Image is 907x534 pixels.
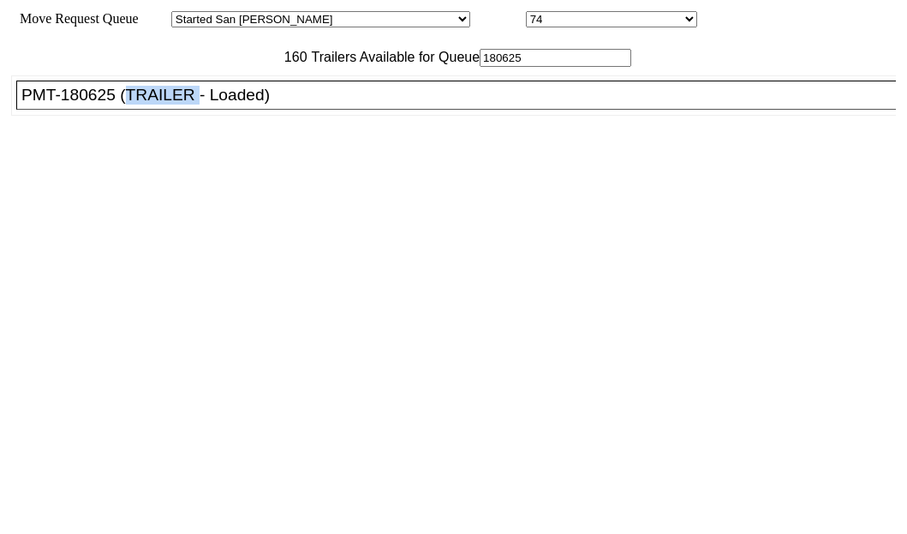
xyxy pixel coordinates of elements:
[474,11,522,26] span: Location
[276,50,307,64] span: 160
[21,86,906,105] div: PMT-180625 (TRAILER - Loaded)
[307,50,480,64] span: Trailers Available for Queue
[11,11,139,26] span: Move Request Queue
[480,49,631,67] input: Filter Available Trailers
[141,11,168,26] span: Area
